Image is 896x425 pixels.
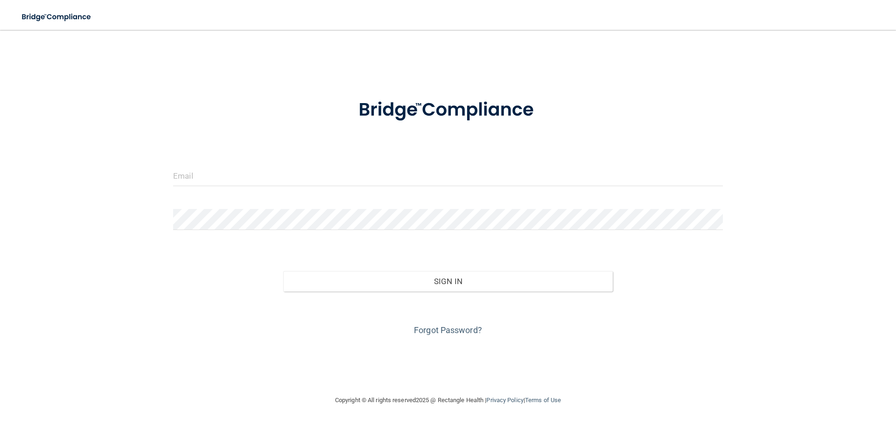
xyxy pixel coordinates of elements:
[278,385,618,415] div: Copyright © All rights reserved 2025 @ Rectangle Health | |
[283,271,613,292] button: Sign In
[339,86,557,134] img: bridge_compliance_login_screen.278c3ca4.svg
[173,165,723,186] input: Email
[486,397,523,404] a: Privacy Policy
[525,397,561,404] a: Terms of Use
[14,7,100,27] img: bridge_compliance_login_screen.278c3ca4.svg
[414,325,482,335] a: Forgot Password?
